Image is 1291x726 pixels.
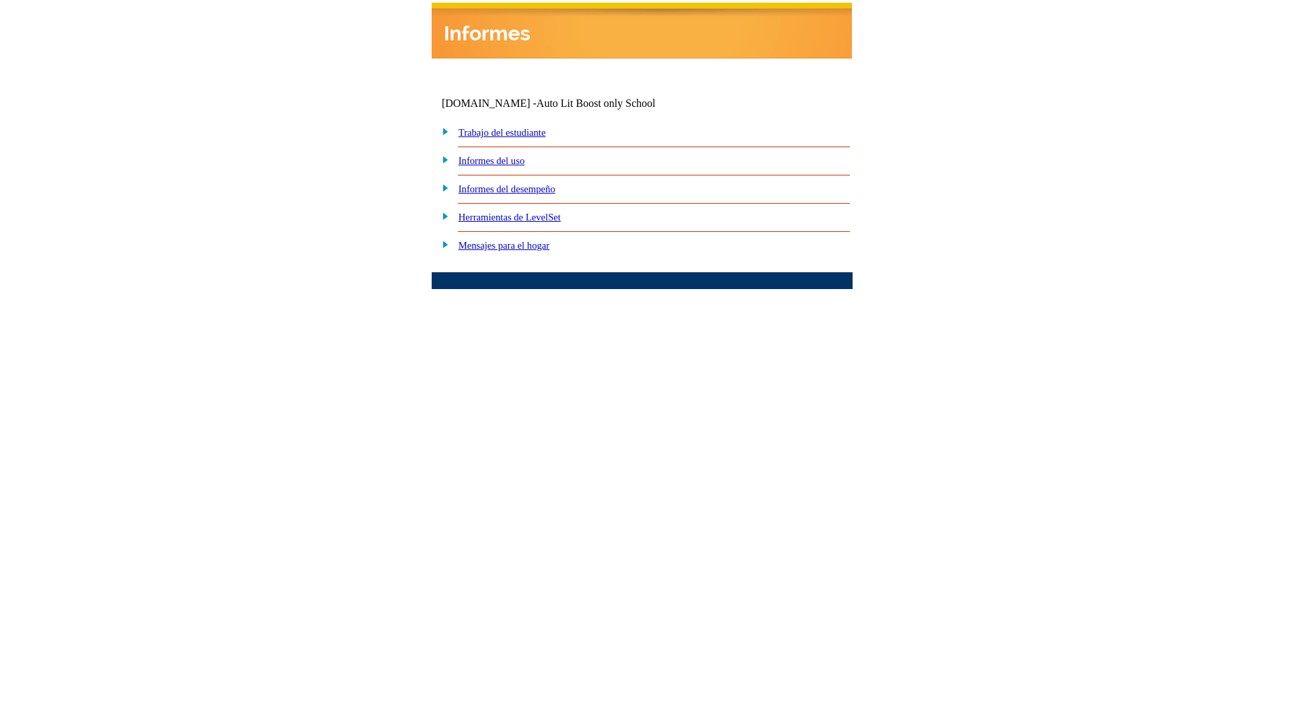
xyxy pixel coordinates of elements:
[435,153,449,165] img: plus.gif
[442,97,689,110] td: [DOMAIN_NAME] -
[435,210,449,222] img: plus.gif
[459,184,555,194] a: Informes del desempeño
[435,125,449,137] img: plus.gif
[459,240,550,251] a: Mensajes para el hogar
[435,182,449,194] img: plus.gif
[537,97,656,109] nobr: Auto Lit Boost only School
[459,212,561,223] a: Herramientas de LevelSet
[459,155,525,166] a: Informes del uso
[459,127,546,138] a: Trabajo del estudiante
[432,3,852,58] img: header
[435,238,449,250] img: plus.gif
